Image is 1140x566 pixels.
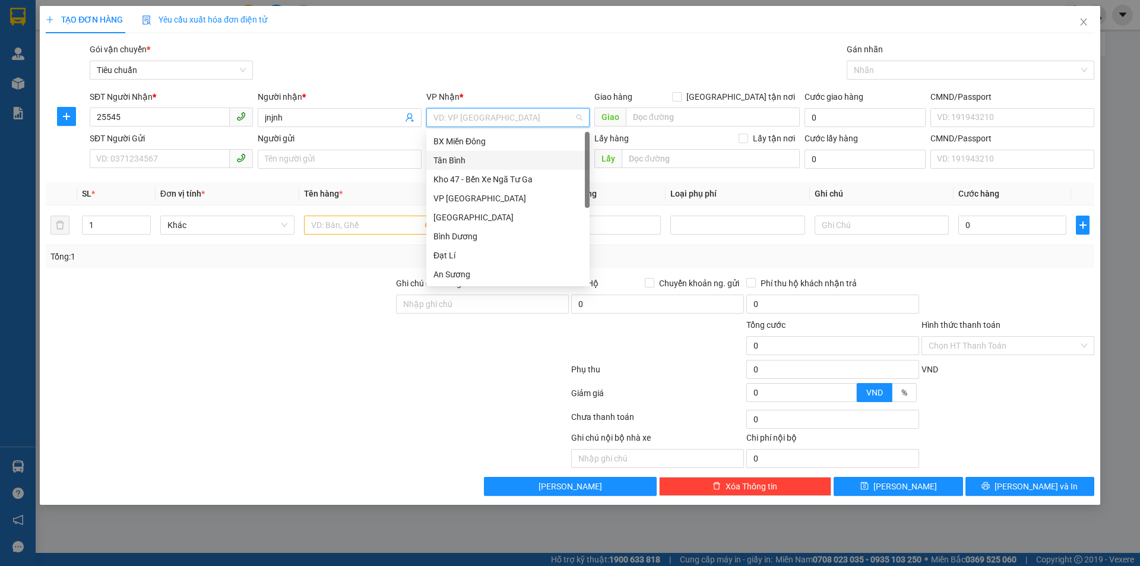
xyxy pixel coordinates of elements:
div: Giảm giá [570,387,745,407]
span: VP Nhận [426,92,460,102]
button: [PERSON_NAME] [484,477,657,496]
button: printer[PERSON_NAME] và In [965,477,1094,496]
span: Chuyển khoản ng. gửi [654,277,744,290]
span: Giao [594,107,626,127]
div: Người gửi [258,132,421,145]
input: Cước lấy hàng [805,150,926,169]
span: plus [58,112,75,121]
span: Giao hàng [594,92,632,102]
div: BX Miền Đông [426,132,590,151]
input: VD: Bàn, Ghế [304,216,438,235]
span: Đơn vị tính [160,189,205,198]
input: 0 [553,216,661,235]
span: Lấy tận nơi [748,132,800,145]
button: plus [1076,216,1089,235]
label: Ghi chú đơn hàng [396,279,461,288]
th: Loại phụ phí [666,182,809,205]
th: Ghi chú [810,182,954,205]
span: Xóa Thông tin [726,480,777,493]
button: delete [50,216,69,235]
span: plus [1076,220,1088,230]
label: Gán nhãn [847,45,883,54]
div: SĐT Người Gửi [90,132,253,145]
span: printer [981,482,990,491]
span: Lấy hàng [594,134,629,143]
div: Đạt Lí [433,249,582,262]
span: Khác [167,216,287,234]
div: Tân Bình [426,151,590,170]
div: Đạt Lí [426,246,590,265]
span: Tiêu chuẩn [97,61,246,79]
input: Ghi Chú [815,216,949,235]
span: Tên hàng [304,189,343,198]
span: Tổng cước [746,320,786,330]
div: VP Đà Lạt [426,189,590,208]
div: BX Miền Đông [433,135,582,148]
div: Chi phí nội bộ [746,431,919,449]
span: % [901,388,907,397]
div: SĐT Người Nhận [90,90,253,103]
span: [PERSON_NAME] và In [995,480,1078,493]
div: [GEOGRAPHIC_DATA] [433,211,582,224]
div: Người nhận [258,90,421,103]
div: Kho 47 - Bến Xe Ngã Tư Ga [426,170,590,189]
span: Gói vận chuyển [90,45,150,54]
button: plus [57,107,76,126]
div: Phụ thu [570,363,745,384]
div: Bình Dương [426,227,590,246]
button: Close [1067,6,1100,39]
div: CMND/Passport [930,132,1094,145]
div: Ghi chú nội bộ nhà xe [571,431,744,449]
button: save[PERSON_NAME] [834,477,962,496]
label: Hình thức thanh toán [921,320,1000,330]
div: CMND/Passport [930,90,1094,103]
input: Dọc đường [622,149,800,168]
div: Tân Bình [433,154,582,167]
span: [GEOGRAPHIC_DATA] tận nơi [682,90,800,103]
span: phone [236,112,246,121]
span: plus [46,15,54,24]
div: Thủ Đức [426,208,590,227]
span: SL [82,189,91,198]
span: Yêu cầu xuất hóa đơn điện tử [142,15,267,24]
span: phone [236,153,246,163]
span: delete [712,482,721,491]
span: VND [921,365,938,374]
span: [PERSON_NAME] [873,480,937,493]
span: Thu Hộ [571,279,598,288]
label: Cước giao hàng [805,92,863,102]
span: Lấy [594,149,622,168]
div: Bình Dương [433,230,582,243]
div: Tổng: 1 [50,250,440,263]
button: deleteXóa Thông tin [659,477,832,496]
input: Nhập ghi chú [571,449,744,468]
div: Chưa thanh toán [570,410,745,431]
label: Cước lấy hàng [805,134,858,143]
span: save [860,482,869,491]
div: VP [GEOGRAPHIC_DATA] [433,192,582,205]
span: [PERSON_NAME] [539,480,602,493]
img: icon [142,15,151,25]
div: An Sương [433,268,582,281]
input: Dọc đường [626,107,800,127]
span: Cước hàng [958,189,999,198]
span: close [1079,17,1088,27]
span: Phí thu hộ khách nhận trả [756,277,862,290]
span: TẠO ĐƠN HÀNG [46,15,123,24]
div: Kho 47 - Bến Xe Ngã Tư Ga [433,173,582,186]
input: Ghi chú đơn hàng [396,295,569,314]
input: Cước giao hàng [805,108,926,127]
span: VND [866,388,883,397]
span: user-add [405,113,414,122]
div: An Sương [426,265,590,284]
